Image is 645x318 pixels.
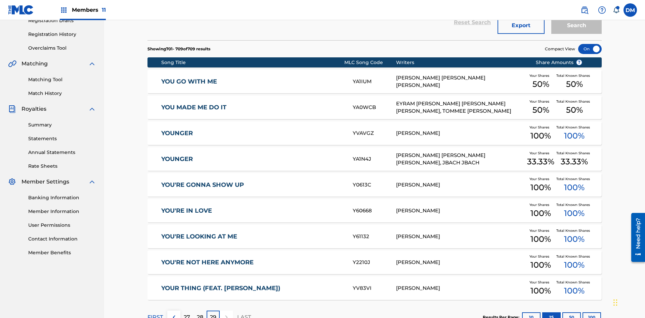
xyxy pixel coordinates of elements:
div: [PERSON_NAME] [PERSON_NAME] [PERSON_NAME] [396,74,525,89]
a: Overclaims Tool [28,45,96,52]
a: Public Search [578,3,591,17]
span: 50 % [532,104,549,116]
span: 100 % [530,285,551,297]
div: Notifications [613,7,619,13]
div: [PERSON_NAME] [396,233,525,241]
div: YV83VI [353,284,396,292]
div: YA0WCB [353,104,396,111]
div: YA1IUM [353,78,396,86]
span: 33.33 % [561,156,588,168]
a: Member Information [28,208,96,215]
a: Matching Tool [28,76,96,83]
a: Registration Drafts [28,17,96,24]
iframe: Chat Widget [611,286,645,318]
span: Your Shares [529,228,552,233]
span: Your Shares [529,73,552,78]
span: Your Shares [529,202,552,207]
div: Song Title [161,59,344,66]
div: MLC Song Code [344,59,396,66]
div: EYRAM [PERSON_NAME] [PERSON_NAME] [PERSON_NAME], TOMMEE [PERSON_NAME] [396,100,525,115]
a: YOU'RE LOOKING AT ME [161,233,344,241]
span: Your Shares [529,125,552,130]
span: ? [576,60,582,65]
span: 100 % [564,130,585,142]
a: YOU GO WITH ME [161,78,344,86]
a: Statements [28,135,96,142]
a: YOUNGER [161,155,344,163]
div: Help [595,3,609,17]
span: Member Settings [21,178,69,186]
span: Total Known Shares [556,228,593,233]
div: [PERSON_NAME] [396,259,525,266]
div: [PERSON_NAME] [396,181,525,189]
img: expand [88,178,96,186]
div: Writers [396,59,525,66]
div: [PERSON_NAME] [396,207,525,215]
p: Showing 701 - 709 of 709 results [147,46,210,52]
iframe: Resource Center [626,210,645,265]
span: 100 % [530,259,551,271]
span: Share Amounts [536,59,582,66]
a: Registration History [28,31,96,38]
div: [PERSON_NAME] [PERSON_NAME] [PERSON_NAME], JBACH JBACH [396,152,525,167]
button: Export [498,17,545,34]
a: YOU'RE GONNA SHOW UP [161,181,344,189]
div: [PERSON_NAME] [396,284,525,292]
span: 33.33 % [527,156,554,168]
div: [PERSON_NAME] [396,129,525,137]
a: YOUNGER [161,129,344,137]
span: 100 % [564,207,585,219]
span: 50 % [566,78,583,90]
span: 100 % [530,207,551,219]
span: Total Known Shares [556,280,593,285]
a: Banking Information [28,194,96,201]
span: Total Known Shares [556,202,593,207]
span: Your Shares [529,99,552,104]
span: Your Shares [529,151,552,156]
span: Your Shares [529,176,552,181]
span: 100 % [564,259,585,271]
div: YA1N4J [353,155,396,163]
a: Match History [28,90,96,97]
span: 100 % [530,181,551,194]
a: YOU MADE ME DO IT [161,104,344,111]
a: YOUR THING (FEAT. [PERSON_NAME]) [161,284,344,292]
a: Member Benefits [28,249,96,256]
span: Matching [21,60,48,68]
a: Rate Sheets [28,163,96,170]
div: YVAVGZ [353,129,396,137]
span: 100 % [530,233,551,245]
a: Summary [28,121,96,128]
a: YOU'RE NOT HERE ANYMORE [161,259,344,266]
span: 100 % [530,130,551,142]
img: Top Rightsholders [60,6,68,14]
span: 11 [102,7,106,13]
div: Y61132 [353,233,396,241]
span: 100 % [564,181,585,194]
span: Members [72,6,106,14]
span: 100 % [564,285,585,297]
div: User Menu [623,3,637,17]
a: Annual Statements [28,149,96,156]
img: Royalties [8,105,16,113]
span: Total Known Shares [556,151,593,156]
span: Your Shares [529,254,552,259]
img: help [598,6,606,14]
span: 100 % [564,233,585,245]
img: search [580,6,589,14]
div: Drag [613,293,617,313]
img: MLC Logo [8,5,34,15]
img: Matching [8,60,16,68]
span: Total Known Shares [556,73,593,78]
div: Y60668 [353,207,396,215]
a: Contact Information [28,235,96,243]
div: Y0613C [353,181,396,189]
span: 50 % [566,104,583,116]
img: expand [88,60,96,68]
span: Compact View [545,46,575,52]
div: Y2210J [353,259,396,266]
img: Member Settings [8,178,16,186]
